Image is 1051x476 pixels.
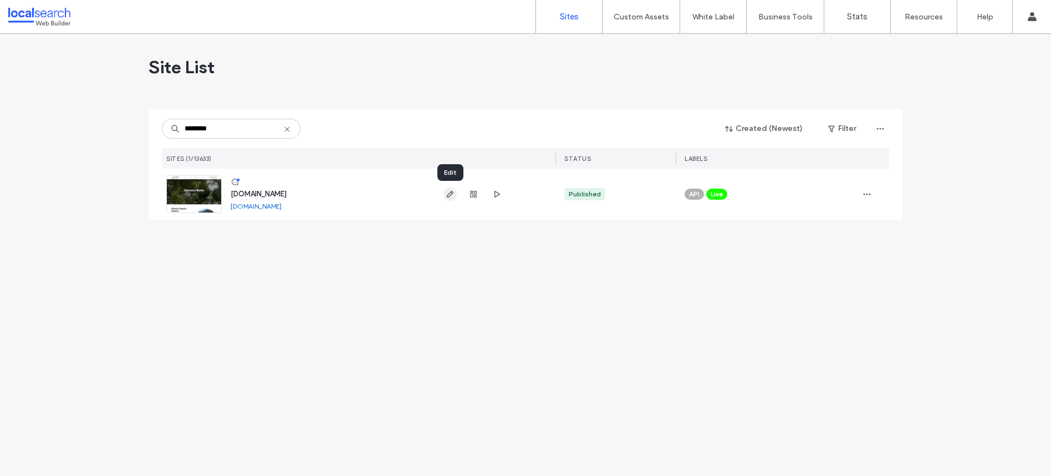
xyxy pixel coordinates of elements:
[692,12,734,22] label: White Label
[231,190,287,198] a: [DOMAIN_NAME]
[166,155,212,163] span: SITES (1/13633)
[716,120,813,138] button: Created (Newest)
[905,12,943,22] label: Resources
[689,189,700,199] span: API
[569,189,601,199] div: Published
[758,12,813,22] label: Business Tools
[437,164,463,181] div: Edit
[560,12,579,22] label: Sites
[564,155,591,163] span: STATUS
[977,12,993,22] label: Help
[817,120,867,138] button: Filter
[711,189,723,199] span: Live
[847,12,868,22] label: Stats
[231,202,282,210] a: [DOMAIN_NAME]
[685,155,707,163] span: LABELS
[25,8,48,18] span: Help
[149,56,215,78] span: Site List
[614,12,669,22] label: Custom Assets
